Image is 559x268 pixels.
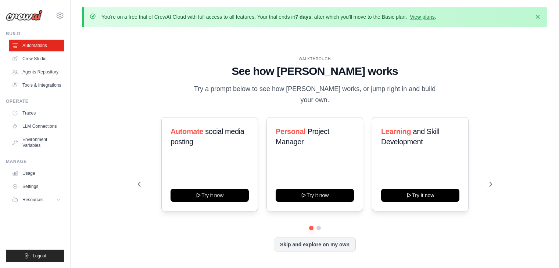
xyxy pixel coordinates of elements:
h1: See how [PERSON_NAME] works [138,65,492,78]
a: Crew Studio [9,53,64,65]
span: Learning [381,127,411,135]
iframe: Chat Widget [522,233,559,268]
button: Logout [6,250,64,262]
img: Logo [6,10,43,21]
div: Operate [6,98,64,104]
a: LLM Connections [9,120,64,132]
span: Resources [22,197,43,203]
p: Try a prompt below to see how [PERSON_NAME] works, or jump right in and build your own. [191,84,438,105]
a: Traces [9,107,64,119]
span: social media posting [171,127,244,146]
button: Try it now [276,189,354,202]
a: Environment Variables [9,134,64,151]
a: View plans [410,14,434,20]
span: and Skill Development [381,127,439,146]
div: WALKTHROUGH [138,56,492,62]
span: Automate [171,127,203,135]
a: Settings [9,181,64,192]
button: Try it now [381,189,459,202]
a: Tools & Integrations [9,79,64,91]
strong: 7 days [295,14,311,20]
button: Try it now [171,189,249,202]
span: Project Manager [276,127,329,146]
span: Logout [33,253,46,259]
div: Build [6,31,64,37]
span: Personal [276,127,305,135]
a: Usage [9,167,64,179]
a: Automations [9,40,64,51]
p: You're on a free trial of CrewAI Cloud with full access to all features. Your trial ends in , aft... [101,13,436,21]
button: Resources [9,194,64,206]
div: Manage [6,159,64,164]
button: Skip and explore on my own [274,238,356,251]
a: Agents Repository [9,66,64,78]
